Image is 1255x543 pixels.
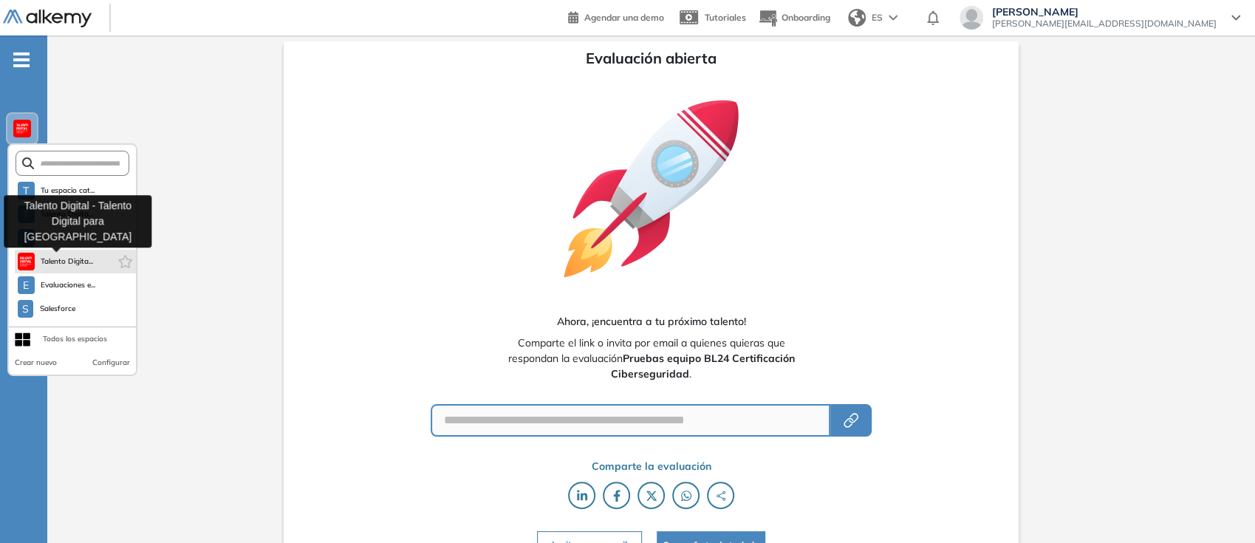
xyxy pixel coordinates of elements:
span: Evaluación abierta [586,47,717,69]
img: world [848,9,866,27]
span: Ahora, ¡encuentra a tu próximo talento! [557,314,746,329]
b: Pruebas equipo BL24 Certificación Ciberseguridad [611,352,795,380]
img: Logo [3,10,92,28]
span: Talento Digita... [41,256,94,267]
img: arrow [889,15,897,21]
span: Tutoriales [705,12,746,23]
span: [PERSON_NAME][EMAIL_ADDRESS][DOMAIN_NAME] [992,18,1217,30]
span: T [23,185,29,197]
span: Evaluaciones e... [41,279,96,291]
span: Onboarding [782,12,830,23]
div: Talento Digital - Talento Digital para [GEOGRAPHIC_DATA] [4,195,151,247]
img: https://assets.alkemy.org/workspaces/620/d203e0be-08f6-444b-9eae-a92d815a506f.png [16,123,28,134]
img: https://assets.alkemy.org/workspaces/620/d203e0be-08f6-444b-9eae-a92d815a506f.png [20,256,32,267]
span: Agendar una demo [584,12,664,23]
a: Agendar una demo [568,7,664,25]
span: Comparte la evaluación [592,459,711,474]
button: Crear nuevo [15,357,57,369]
span: [PERSON_NAME] [992,6,1217,18]
button: Onboarding [758,2,830,34]
span: Tu espacio cat... [41,185,95,197]
i: - [13,58,30,61]
span: Salesforce [39,303,77,315]
button: Configurar [92,357,130,369]
span: S [22,303,29,315]
div: Todos los espacios [43,333,107,345]
span: E [23,279,29,291]
span: Comparte el link o invita por email a quienes quieras que respondan la evaluación . [499,335,804,382]
span: ES [872,11,883,24]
